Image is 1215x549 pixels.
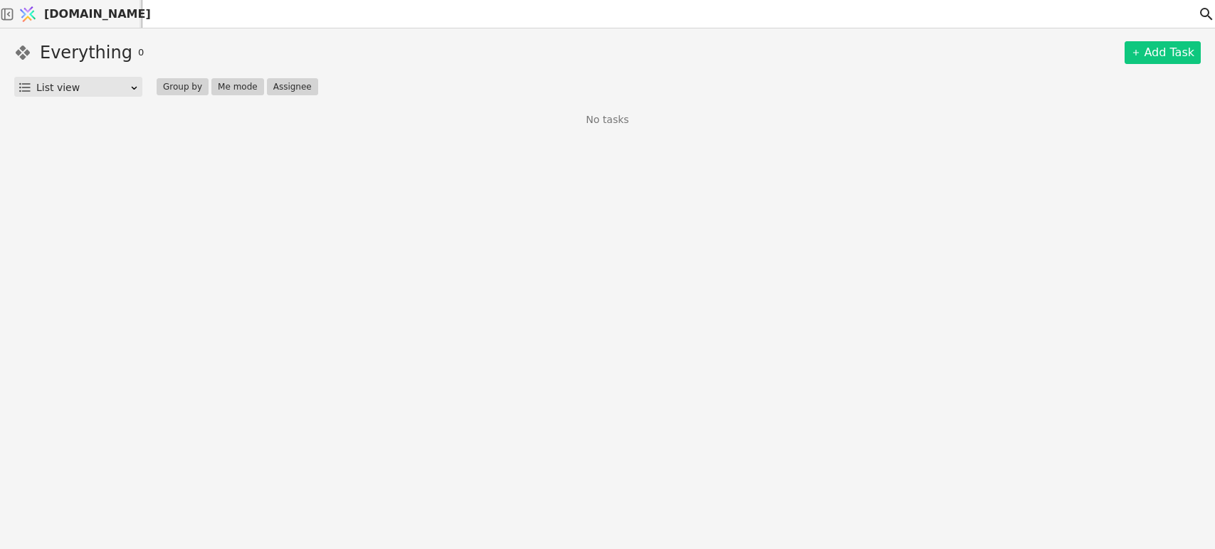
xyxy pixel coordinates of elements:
[138,46,144,60] span: 0
[586,112,628,127] p: No tasks
[157,78,209,95] button: Group by
[17,1,38,28] img: Logo
[14,1,142,28] a: [DOMAIN_NAME]
[44,6,151,23] span: [DOMAIN_NAME]
[40,40,132,65] h1: Everything
[267,78,318,95] button: Assignee
[1125,41,1201,64] a: Add Task
[36,78,130,97] div: List view
[211,78,264,95] button: Me mode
